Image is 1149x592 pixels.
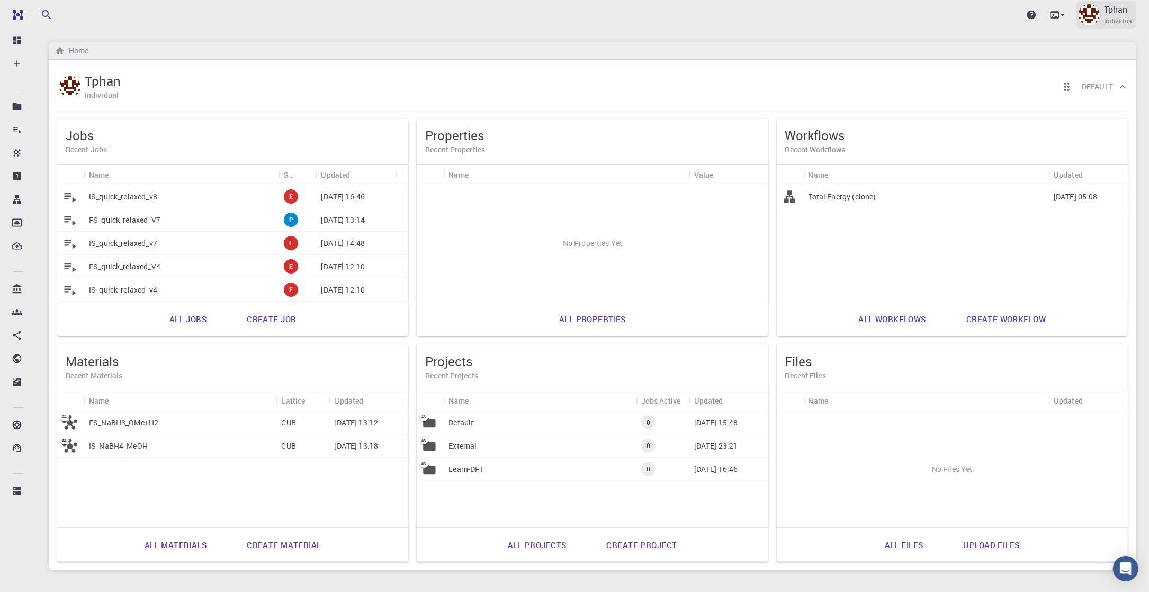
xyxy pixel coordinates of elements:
[777,390,803,411] div: Icon
[89,215,160,225] p: FS_quick_relaxed_V7
[89,285,157,295] p: IS_quick_relaxed_v4
[285,192,297,201] span: E
[785,370,1119,381] h6: Recent Files
[57,165,84,185] div: Icon
[279,165,316,185] div: Status
[1056,76,1078,97] button: Reorder cards
[469,166,486,183] button: Sort
[828,392,845,409] button: Sort
[425,353,759,370] h5: Projects
[1054,390,1083,411] div: Updated
[284,259,298,274] div: error
[1048,390,1128,411] div: Updated
[329,390,408,411] div: Updated
[23,7,53,17] span: Hỗ trợ
[1104,3,1128,16] p: Tphan
[803,165,1048,185] div: Name
[306,392,322,409] button: Sort
[66,370,400,381] h6: Recent Materials
[284,283,298,297] div: error
[417,185,768,302] div: No Properties Yet
[1079,4,1100,25] img: Tphan
[321,165,350,185] div: Updated
[694,417,738,428] p: [DATE] 15:48
[1104,16,1134,26] span: Individual
[321,285,365,295] p: [DATE] 12:10
[1083,392,1100,409] button: Sort
[53,45,91,57] nav: breadcrumb
[321,238,365,249] p: [DATE] 14:48
[425,127,759,144] h5: Properties
[785,127,1119,144] h5: Workflows
[321,192,365,202] p: [DATE] 16:46
[49,114,1136,570] div: TphanTphanIndividualReorder cardsDefault
[714,166,731,183] button: Sort
[285,262,297,271] span: E
[285,239,297,248] span: E
[847,306,938,332] a: All workflows
[334,417,378,428] p: [DATE] 13:12
[109,392,126,409] button: Sort
[443,165,688,185] div: Name
[8,10,23,20] img: logo
[448,165,469,185] div: Name
[642,465,654,473] span: 0
[1054,165,1083,185] div: Updated
[777,411,1128,527] div: No Files Yet
[496,532,578,558] a: All projects
[57,390,84,411] div: Icon
[89,441,148,451] p: IS_NaBH4_MeOH
[66,127,400,144] h5: Jobs
[723,392,740,409] button: Sort
[803,390,1048,411] div: Name
[469,392,486,409] button: Sort
[284,189,298,204] div: error
[694,464,738,475] p: [DATE] 16:46
[133,532,219,558] a: All materials
[448,464,483,475] p: Learn-DFT
[809,165,829,185] div: Name
[89,390,109,411] div: Name
[952,532,1031,558] a: Upload files
[109,166,126,183] button: Sort
[364,392,381,409] button: Sort
[235,532,333,558] a: Create material
[59,76,80,97] img: Tphan
[448,441,477,451] p: External
[89,417,158,428] p: FS_NaBH3_OMe+H2
[85,72,121,89] h5: Tphan
[351,166,367,183] button: Sort
[1082,81,1113,93] h6: Default
[641,390,681,411] div: Jobs Active
[785,353,1119,370] h5: Files
[809,192,876,202] p: Total Energy (clone)
[1048,165,1128,185] div: Updated
[1113,556,1138,581] div: Open Intercom Messenger
[448,390,469,411] div: Name
[284,236,298,250] div: error
[694,390,723,411] div: Updated
[65,45,88,57] h6: Home
[689,165,768,185] div: Value
[425,144,759,156] h6: Recent Properties
[85,89,119,101] h6: Individual
[595,532,689,558] a: Create project
[293,166,310,183] button: Sort
[66,144,400,156] h6: Recent Jobs
[49,60,1136,114] div: TphanTphanIndividualReorder cardsDefault
[84,390,276,411] div: Name
[321,215,365,225] p: [DATE] 13:14
[955,306,1057,332] a: Create workflow
[235,306,308,332] a: Create job
[285,285,297,294] span: E
[417,390,443,411] div: Icon
[636,390,689,411] div: Jobs Active
[84,165,279,185] div: Name
[785,144,1119,156] h6: Recent Workflows
[66,353,400,370] h5: Materials
[334,390,363,411] div: Updated
[334,441,378,451] p: [DATE] 13:18
[321,261,365,272] p: [DATE] 12:10
[642,418,654,427] span: 0
[809,390,829,411] div: Name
